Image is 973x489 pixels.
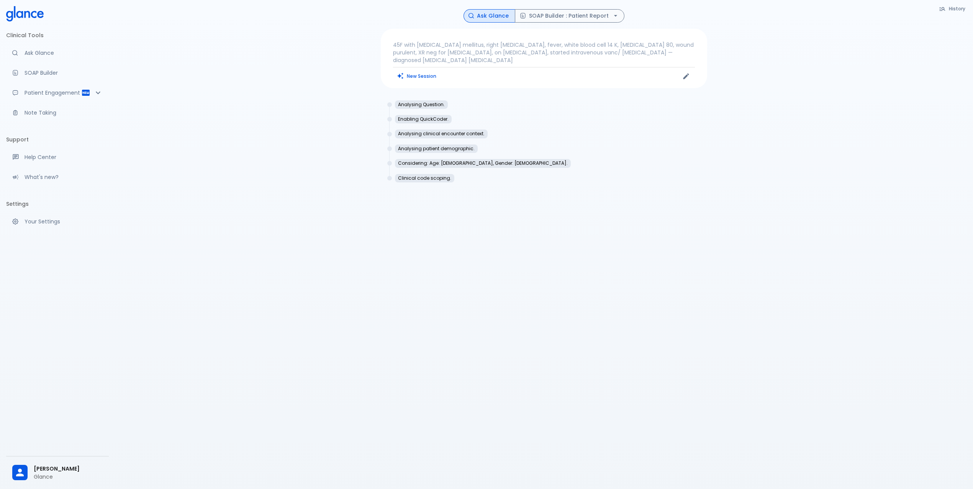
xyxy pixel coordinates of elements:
[398,102,445,107] p: Analysing Question.
[680,71,692,82] button: Edit
[6,26,109,44] li: Clinical Tools
[398,146,475,151] p: Analysing patient demographic.
[6,64,109,81] a: Docugen: Compose a clinical documentation in seconds
[25,69,103,77] p: SOAP Builder
[6,213,109,230] a: Manage your settings
[6,44,109,61] a: Moramiz: Find ICD10AM codes instantly
[25,49,103,57] p: Ask Glance
[393,41,695,64] p: 45F with [MEDICAL_DATA] mellitus, right [MEDICAL_DATA], fever, white blood cell 14 K, [MEDICAL_DA...
[393,71,441,82] button: Clears all inputs and results.
[25,109,103,117] p: Note Taking
[515,9,624,23] button: SOAP Builder : Patient Report
[34,473,103,481] p: Glance
[6,84,109,101] div: Patient Reports & Referrals
[25,218,103,225] p: Your Settings
[398,131,485,136] p: Analysing clinical encounter context.
[398,117,449,122] p: Enabling QuickCoder.
[6,149,109,166] a: Get help from our support team
[6,104,109,121] a: Advanced note-taking
[25,153,103,161] p: Help Center
[25,89,81,97] p: Patient Engagement
[34,465,103,473] span: [PERSON_NAME]
[935,3,970,14] button: History
[6,169,109,185] div: Recent updates and feature releases
[6,195,109,213] li: Settings
[398,161,568,166] p: Considering: Age: [DEMOGRAPHIC_DATA], Gender: [DEMOGRAPHIC_DATA].
[398,176,451,181] p: Clinical code scoping.
[6,130,109,149] li: Support
[25,173,103,181] p: What's new?
[464,9,515,23] button: Ask Glance
[6,459,109,486] div: [PERSON_NAME]Glance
